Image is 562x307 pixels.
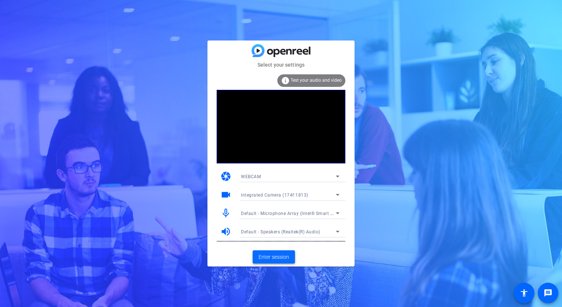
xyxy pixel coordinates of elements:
[544,289,552,297] mat-icon: message
[281,76,290,85] mat-icon: info
[220,208,231,219] mat-icon: mic_none
[241,210,423,216] span: Default - Microphone Array (Intel® Smart Sound Technology for Digital Microphones)
[220,171,231,182] mat-icon: camera
[291,78,342,83] span: Test your audio and video
[520,289,529,297] mat-icon: accessibility
[220,226,231,237] mat-icon: volume_up
[253,250,295,264] button: Enter session
[241,229,320,234] span: Default - Speakers (Realtek(R) Audio)
[220,189,231,200] mat-icon: videocam
[241,174,261,179] span: WEBCAM
[252,44,310,57] img: blue-gradient.svg
[259,253,289,261] span: Enter session
[207,61,355,69] mat-card-subtitle: Select your settings
[241,193,308,198] span: Integrated Camera (174f:1813)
